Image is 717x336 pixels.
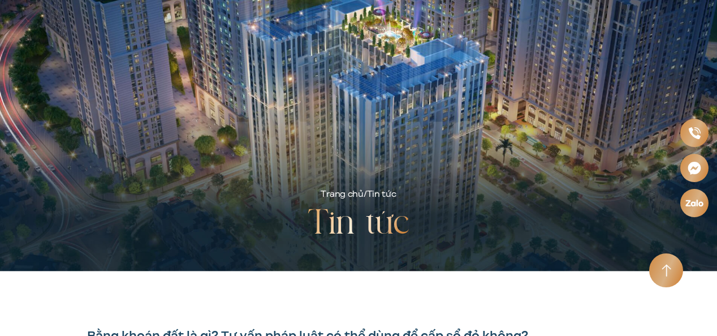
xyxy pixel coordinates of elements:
img: Arrow icon [662,264,671,277]
a: Trang chủ [321,188,363,200]
img: Messenger icon [686,160,702,176]
img: Zalo icon [685,198,704,208]
span: Tin tức [367,188,396,200]
img: Phone icon [688,126,701,140]
div: / [321,188,396,201]
h2: Tin tức [308,201,409,247]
